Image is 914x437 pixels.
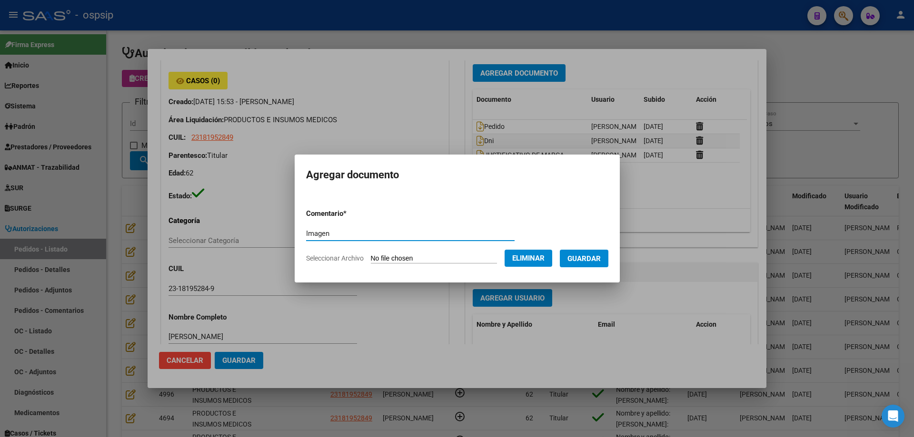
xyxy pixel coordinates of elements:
[567,254,601,263] span: Guardar
[512,254,545,262] span: Eliminar
[306,166,608,184] h2: Agregar documento
[882,405,904,427] div: Open Intercom Messenger
[306,254,364,262] span: Seleccionar Archivo
[505,250,552,267] button: Eliminar
[560,250,608,267] button: Guardar
[306,208,397,219] p: Comentario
